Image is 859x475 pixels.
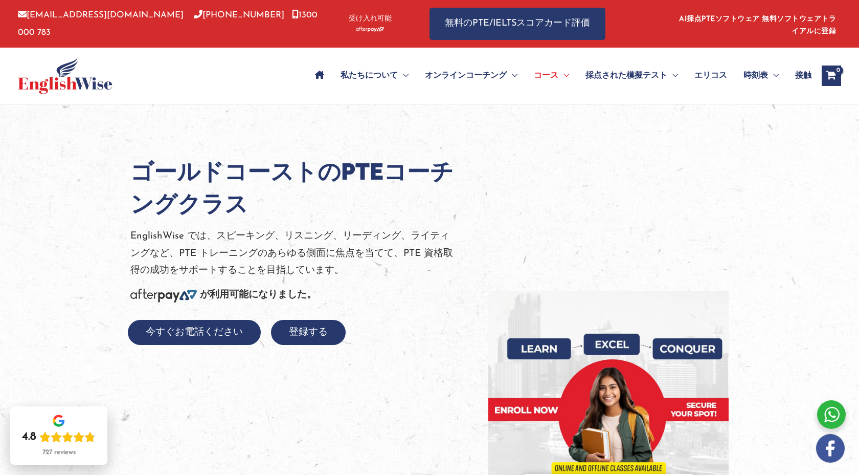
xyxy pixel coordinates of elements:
[341,72,398,80] font: 私たちについて
[558,58,569,94] span: Menu Toggle
[445,19,590,28] font: 無料のPTE/IELTSスコアカード評価
[349,15,392,23] font: 受け入れ可能
[289,328,328,337] font: 登録する
[18,11,318,36] a: 1300 000 783
[307,58,811,94] nav: Site Navigation: Main Menu
[417,58,526,94] a: オンラインコーチングMenu Toggle
[18,11,184,19] a: [EMAIL_ADDRESS][DOMAIN_NAME]
[679,15,836,35] a: AI採点PTEソフトウェア 無料ソフトウェアトライアルに登録
[743,72,768,80] font: 時刻表
[425,72,507,80] font: オンラインコーチング
[130,289,197,303] img: Afterpay-Logo
[200,290,317,300] font: が利用可能になりました。
[332,58,417,94] a: 私たちについてMenu Toggle
[526,58,577,94] a: コースMenu Toggle
[202,11,284,19] font: [PHONE_NUMBER]
[22,430,36,444] div: 4.8
[686,58,735,94] a: エリコス
[694,72,727,80] font: エリコス
[130,158,454,218] font: ゴールドコーストのPTEコーチングクラス
[27,11,184,19] font: [EMAIL_ADDRESS][DOMAIN_NAME]
[816,434,845,463] img: white-facebook.png
[128,328,261,337] a: 今すぐお電話ください
[356,27,384,32] img: Afterpay-Logo
[822,66,841,86] a: View Shopping Cart, empty
[398,58,409,94] span: Menu Toggle
[130,231,453,275] font: EnglishWise では、スピーキング、リスニング、リーディング、ライティングなど、PTE トレーニングのあらゆる側面に焦点を当てて、PTE 資格取得の成功をサポートすることを目指しています。
[768,58,779,94] span: Menu Toggle
[128,320,261,345] button: 今すぐお電話ください
[194,11,284,19] a: [PHONE_NUMBER]
[146,328,243,337] font: 今すぐお電話ください
[667,58,678,94] span: Menu Toggle
[271,320,346,345] button: 登録する
[18,57,112,94] img: cropped-ew-logo
[507,58,517,94] span: Menu Toggle
[22,430,96,444] div: Rating: 4.8 out of 5
[795,72,811,80] font: 接触
[577,58,686,94] a: 採点された模擬テストMenu Toggle
[585,72,667,80] font: 採点された模擬テスト
[42,448,76,457] div: 727 reviews
[271,328,346,337] a: 登録する
[787,58,811,94] a: 接触
[429,8,605,40] a: 無料のPTE/IELTSスコアカード評価
[672,7,841,40] aside: Header Widget 1
[534,72,558,80] font: コース
[735,58,787,94] a: 時刻表Menu Toggle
